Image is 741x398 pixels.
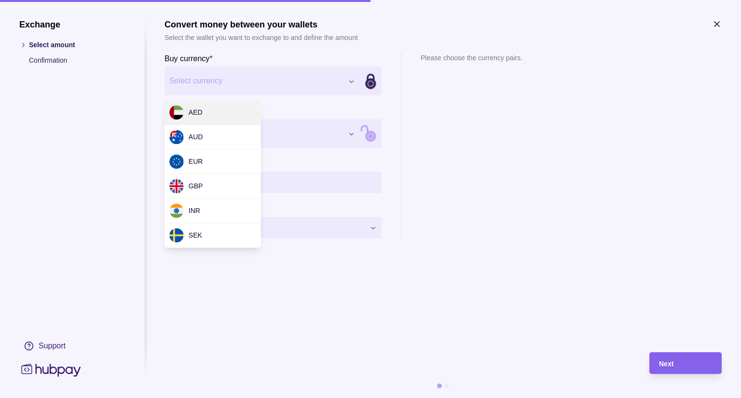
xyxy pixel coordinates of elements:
[169,228,184,242] img: se
[189,158,203,165] span: EUR
[189,231,202,239] span: SEK
[189,182,203,190] span: GBP
[189,133,203,141] span: AUD
[169,154,184,169] img: eu
[189,108,203,116] span: AED
[189,207,200,214] span: INR
[169,130,184,144] img: au
[169,105,184,119] img: ae
[169,203,184,218] img: in
[169,179,184,193] img: gb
